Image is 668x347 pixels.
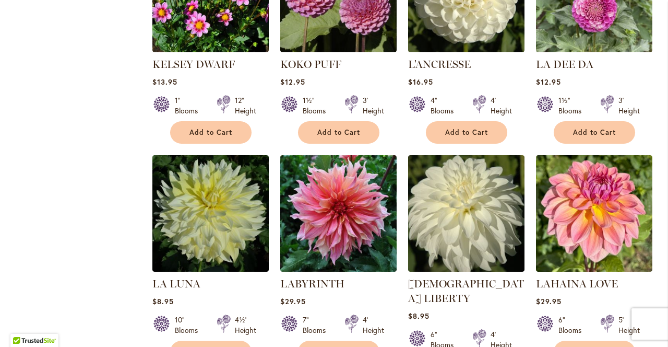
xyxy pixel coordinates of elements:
[280,296,306,306] span: $29.95
[408,77,433,87] span: $16.95
[280,155,397,272] img: Labyrinth
[280,77,305,87] span: $12.95
[536,277,618,290] a: LAHAINA LOVE
[408,264,524,274] a: LADY LIBERTY
[536,44,652,54] a: La Dee Da
[175,315,204,336] div: 10" Blooms
[8,310,37,339] iframe: Launch Accessibility Center
[363,95,384,116] div: 3' Height
[317,128,360,137] span: Add to Cart
[408,155,524,272] img: LADY LIBERTY
[152,277,200,290] a: LA LUNA
[491,95,512,116] div: 4' Height
[303,95,332,116] div: 1½" Blooms
[175,95,204,116] div: 1" Blooms
[408,58,471,71] a: L'ANCRESSE
[298,121,379,144] button: Add to Cart
[408,311,430,321] span: $8.95
[152,77,177,87] span: $13.95
[189,128,232,137] span: Add to Cart
[152,58,235,71] a: KELSEY DWARF
[536,155,652,272] img: LAHAINA LOVE
[536,296,562,306] span: $29.95
[554,121,635,144] button: Add to Cart
[280,264,397,274] a: Labyrinth
[280,277,344,290] a: LABYRINTH
[280,58,341,71] a: KOKO PUFF
[536,58,593,71] a: LA DEE DA
[618,315,640,336] div: 5' Height
[152,155,269,272] img: La Luna
[445,128,488,137] span: Add to Cart
[152,296,174,306] span: $8.95
[235,95,256,116] div: 12" Height
[536,77,561,87] span: $12.95
[558,95,588,116] div: 1½" Blooms
[573,128,616,137] span: Add to Cart
[152,44,269,54] a: KELSEY DWARF
[303,315,332,336] div: 7" Blooms
[408,277,524,305] a: [DEMOGRAPHIC_DATA] LIBERTY
[363,315,384,336] div: 4' Height
[558,315,588,336] div: 6" Blooms
[280,44,397,54] a: KOKO PUFF
[536,264,652,274] a: LAHAINA LOVE
[408,44,524,54] a: L'ANCRESSE
[618,95,640,116] div: 3' Height
[426,121,507,144] button: Add to Cart
[170,121,252,144] button: Add to Cart
[152,264,269,274] a: La Luna
[235,315,256,336] div: 4½' Height
[431,95,460,116] div: 4" Blooms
